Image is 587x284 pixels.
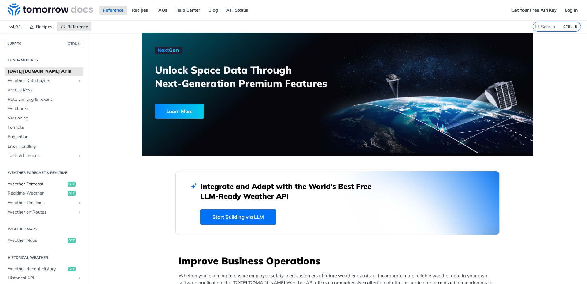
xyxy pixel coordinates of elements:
[200,209,276,225] a: Start Building via LLM
[5,189,83,198] a: Realtime Weatherget
[99,6,127,15] a: Reference
[5,264,83,274] a: Weather Recent Historyget
[535,24,540,29] svg: Search
[67,24,88,29] span: Reference
[562,6,581,15] a: Log In
[8,181,66,187] span: Weather Forecast
[5,57,83,63] h2: Fundamentals
[67,41,80,46] span: CTRL-/
[8,275,76,281] span: Historical API
[36,24,52,29] span: Recipes
[8,115,82,121] span: Versioning
[5,236,83,245] a: Weather Mapsget
[8,124,82,131] span: Formats
[68,191,76,196] span: get
[200,181,381,201] h2: Integrate and Adapt with the World’s Best Free LLM-Ready Weather API
[8,68,82,74] span: [DATE][DOMAIN_NAME] APIs
[5,142,83,151] a: Error Handling
[5,123,83,132] a: Formats
[155,104,204,119] div: Learn More
[5,208,83,217] a: Weather on RoutesShow subpages for Weather on Routes
[153,6,171,15] a: FAQs
[155,104,306,119] a: Learn More
[77,276,82,281] button: Show subpages for Historical API
[5,198,83,207] a: Weather TimelinesShow subpages for Weather Timelines
[128,6,151,15] a: Recipes
[5,255,83,260] h2: Historical Weather
[77,200,82,205] button: Show subpages for Weather Timelines
[172,6,204,15] a: Help Center
[508,6,560,15] a: Get Your Free API Key
[8,78,76,84] span: Weather Data Layers
[5,95,83,104] a: Rate Limiting & Tokens
[8,190,66,196] span: Realtime Weather
[5,67,83,76] a: [DATE][DOMAIN_NAME] APIs
[68,267,76,271] span: get
[5,132,83,142] a: Pagination
[205,6,221,15] a: Blog
[8,153,76,159] span: Tools & Libraries
[8,209,76,215] span: Weather on Routes
[179,254,500,267] h3: Improve Business Operations
[68,238,76,243] span: get
[57,22,91,31] a: Reference
[5,104,83,113] a: Webhooks
[8,106,82,112] span: Webhooks
[5,151,83,160] a: Tools & LibrariesShow subpages for Tools & Libraries
[5,274,83,283] a: Historical APIShow subpages for Historical API
[5,226,83,232] h2: Weather Maps
[77,153,82,158] button: Show subpages for Tools & Libraries
[223,6,251,15] a: API Status
[5,39,83,48] button: JUMP TOCTRL-/
[8,143,82,150] span: Error Handling
[68,182,76,187] span: get
[5,76,83,85] a: Weather Data LayersShow subpages for Weather Data Layers
[155,47,182,54] img: NextGen
[8,237,66,244] span: Weather Maps
[5,85,83,95] a: Access Keys
[5,180,83,189] a: Weather Forecastget
[8,200,76,206] span: Weather Timelines
[77,78,82,83] button: Show subpages for Weather Data Layers
[5,114,83,123] a: Versioning
[8,266,66,272] span: Weather Recent History
[5,170,83,176] h2: Weather Forecast & realtime
[77,210,82,215] button: Show subpages for Weather on Routes
[6,22,24,31] span: v4.0.1
[8,134,82,140] span: Pagination
[8,87,82,93] span: Access Keys
[26,22,56,31] a: Recipes
[155,63,344,90] h3: Unlock Space Data Through Next-Generation Premium Features
[8,97,82,103] span: Rate Limiting & Tokens
[562,24,579,30] kbd: CTRL-K
[8,3,93,16] img: Tomorrow.io Weather API Docs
